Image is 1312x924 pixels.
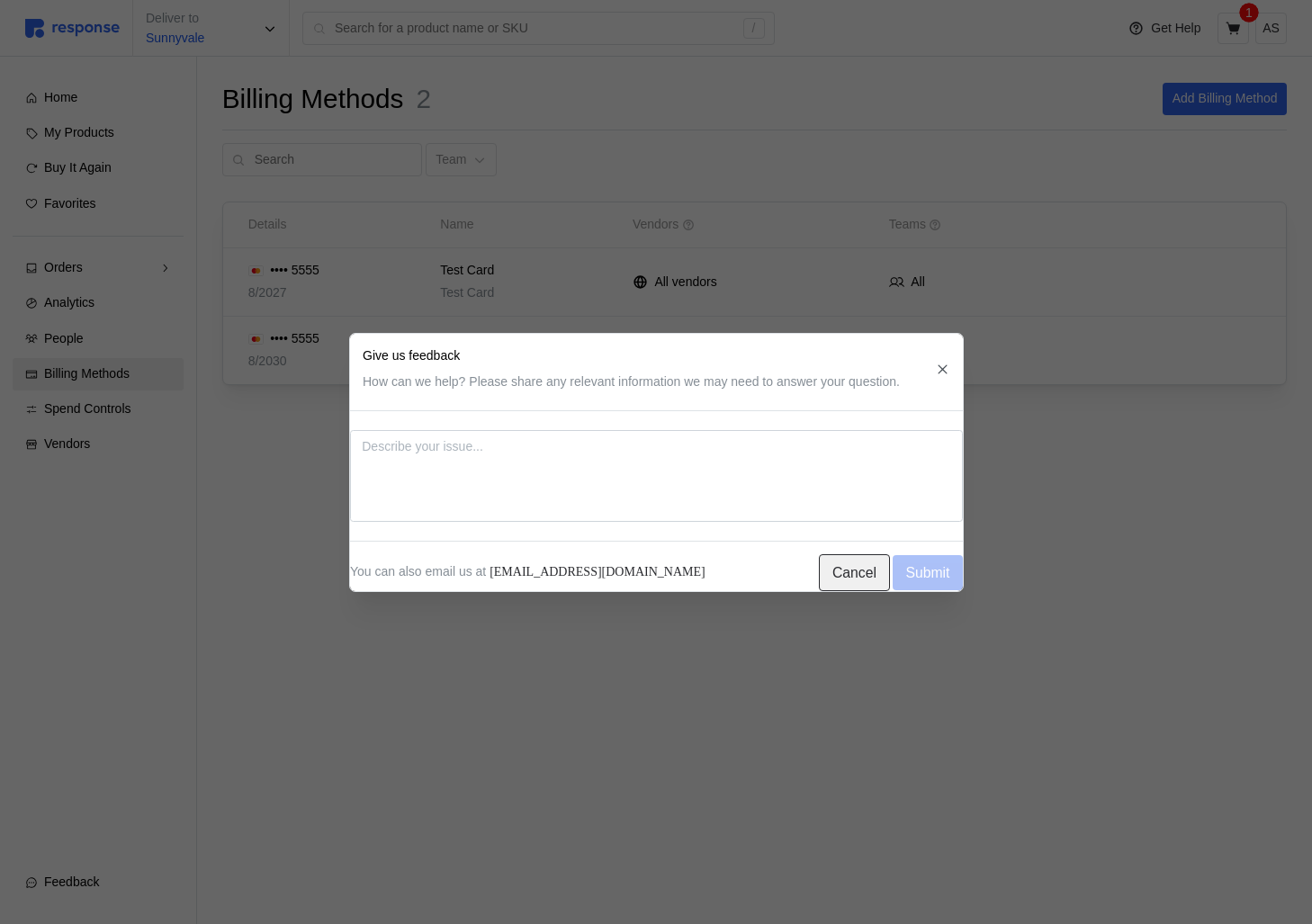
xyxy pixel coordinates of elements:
p: How can we help? Please share any relevant information we may need to answer your question. [363,372,900,391]
p: Give us feedback [363,346,900,366]
button: Cancel [819,553,890,590]
a: [EMAIL_ADDRESS][DOMAIN_NAME] [490,565,705,579]
p: You can also email us at [350,562,705,582]
p: Cancel [832,561,876,583]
